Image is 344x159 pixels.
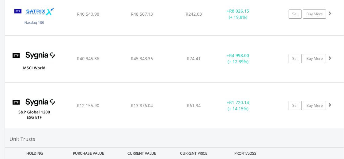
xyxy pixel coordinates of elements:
span: R40 540.98 [77,11,99,17]
span: R4 998.00 [229,52,249,58]
span: R61.34 [187,103,201,108]
a: Sell [289,10,302,19]
a: Buy More [303,54,326,63]
div: CURRENT PRICE [169,148,218,159]
span: R1 720.14 [229,99,249,105]
div: + (+ 19.8%) [215,8,261,20]
div: HOLDING [5,148,61,159]
span: R74.41 [187,56,201,61]
span: R40 345.36 [77,56,99,61]
span: R12 155.90 [77,103,99,108]
div: PROFIT/LOSS [219,148,272,159]
a: Sell [289,101,302,110]
a: Buy More [303,101,326,110]
span: R8 026.15 [229,8,249,14]
span: Unit Trusts [9,136,35,142]
img: TFSA.SYGESG.png [8,90,61,127]
img: TFSA.SYGWD.png [8,43,61,80]
a: Sell [289,54,302,63]
span: R242.03 [186,11,202,17]
span: R45 343.36 [131,56,153,61]
div: CURRENT VALUE [116,148,168,159]
div: + (+ 14.15%) [215,99,261,112]
img: TFSA.STXNDQ.png [8,1,61,33]
a: Buy More [303,10,326,19]
span: R13 876.04 [131,103,153,108]
div: PURCHASE VALUE [62,148,115,159]
span: R48 567.13 [131,11,153,17]
div: + (+ 12.39%) [215,52,261,65]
